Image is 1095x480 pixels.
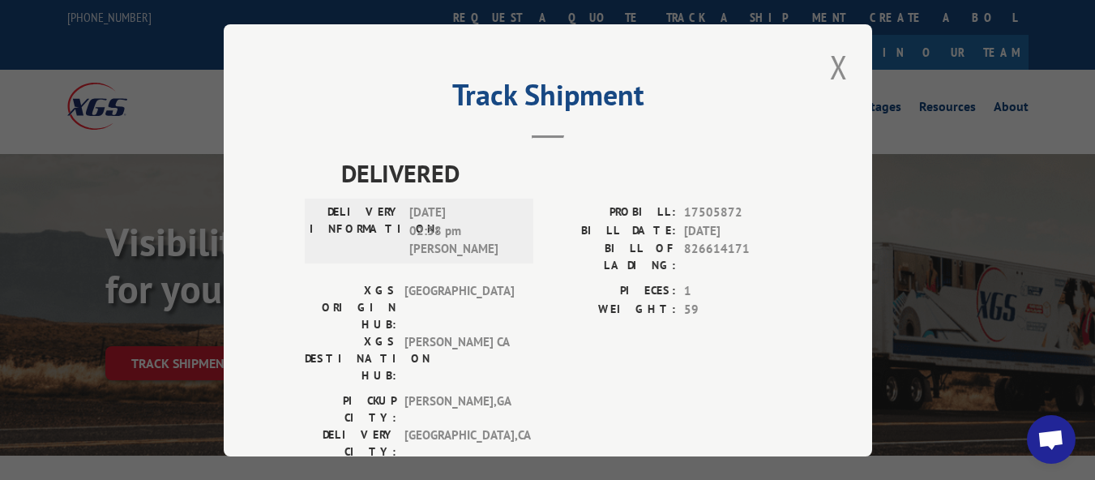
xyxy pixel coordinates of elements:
label: DELIVERY INFORMATION: [310,204,401,259]
label: XGS ORIGIN HUB: [305,282,396,333]
label: WEIGHT: [548,300,676,319]
span: [DATE] 02:38 pm [PERSON_NAME] [409,204,519,259]
span: 1 [684,282,791,301]
button: Close modal [824,45,852,89]
label: DELIVERY CITY: [305,426,396,461]
span: [PERSON_NAME] , GA [404,392,514,426]
label: BILL DATE: [548,221,676,240]
label: BILL OF LADING: [548,240,676,274]
span: [DATE] [684,221,791,240]
label: PICKUP CITY: [305,392,396,426]
span: DELIVERED [341,155,791,191]
span: 59 [684,300,791,319]
span: 17505872 [684,204,791,222]
h2: Track Shipment [305,84,791,114]
label: PIECES: [548,282,676,301]
label: PROBILL: [548,204,676,222]
span: 826614171 [684,240,791,274]
a: Open chat [1027,415,1076,464]
span: [GEOGRAPHIC_DATA] , CA [404,426,514,461]
span: [PERSON_NAME] CA [404,333,514,384]
label: XGS DESTINATION HUB: [305,333,396,384]
span: [GEOGRAPHIC_DATA] [404,282,514,333]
